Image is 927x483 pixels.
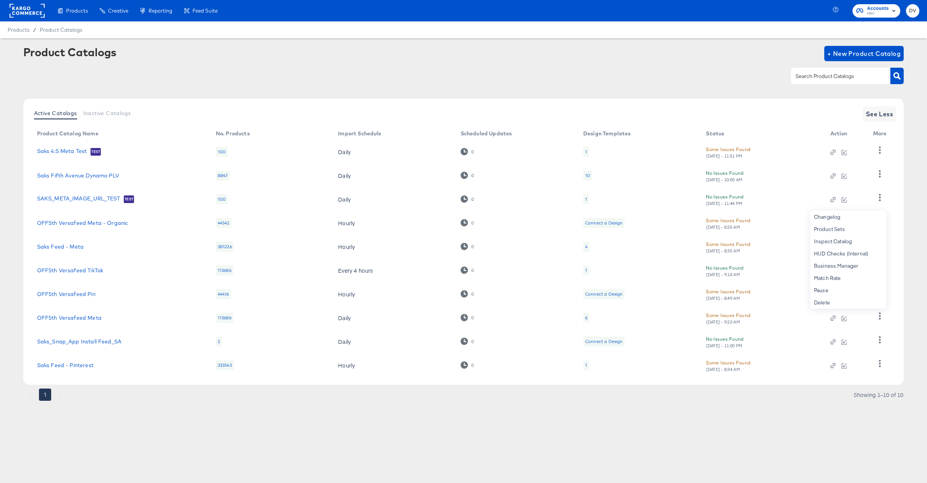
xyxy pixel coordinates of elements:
[706,367,740,372] div: [DATE] - 8:34 AM
[332,187,454,211] td: Daily
[585,362,587,368] div: 1
[471,197,474,202] div: 0
[332,259,454,282] td: Every 4 hours
[37,338,121,345] a: Saks_Snap_App Install Feed_SA
[585,338,623,345] div: Connect a Design
[827,48,901,59] span: + New Product Catalog
[810,247,887,260] div: HUD Checks (Internal)
[461,290,474,298] div: 0
[332,211,454,235] td: Hourly
[706,319,740,325] div: [DATE] - 9:23 AM
[37,130,99,137] div: Product Catalog Name
[461,243,474,250] div: 0
[583,337,624,346] div: Connect a Design
[83,110,131,116] span: Inactive Catalogs
[706,240,750,254] button: Some Issues Found[DATE] - 8:35 AM
[583,360,589,370] div: 1
[706,240,750,248] div: Some Issues Found
[37,148,87,156] a: Saks 4:5 Meta Test
[40,27,82,33] span: Product Catalogs
[824,128,867,140] th: Action
[216,218,231,228] div: 44542
[810,211,887,223] div: Changelog
[216,130,250,137] div: No. Products
[706,216,750,224] div: Some Issues Found
[585,291,623,297] div: Connect a Design
[193,8,218,14] span: Feed Suite
[37,291,95,297] a: OFF5th Versafeed Pin
[216,147,228,157] div: 100
[867,5,889,13] span: Accounts
[706,248,740,254] div: [DATE] - 8:35 AM
[867,128,896,140] th: More
[332,235,454,259] td: Hourly
[23,389,67,401] nav: pagination navigation
[216,242,234,252] div: 381226
[706,224,740,230] div: [DATE] - 8:25 AM
[585,220,623,226] div: Connect a Design
[706,145,750,153] div: Some Issues Found
[853,392,904,397] div: Showing 1–10 of 10
[461,148,474,155] div: 0
[461,130,512,137] div: Scheduled Updates
[866,109,893,119] span: See Less
[471,173,474,178] div: 0
[585,315,587,321] div: 6
[583,194,589,204] div: 1
[461,314,474,321] div: 0
[66,8,88,14] span: Products
[583,313,589,323] div: 6
[461,195,474,203] div: 0
[585,196,587,202] div: 1
[332,330,454,353] td: Daily
[124,196,134,202] span: Test
[216,289,231,299] div: 44416
[332,306,454,330] td: Daily
[583,242,589,252] div: 4
[37,267,103,273] a: OFF5th Versafeed TikTok
[23,46,116,58] div: Product Catalogs
[216,171,230,181] div: 8847
[216,360,234,370] div: 333543
[810,296,887,309] div: Delete
[8,27,29,33] span: Products
[706,359,750,372] button: Some Issues Found[DATE] - 8:34 AM
[461,361,474,369] div: 0
[706,311,750,325] button: Some Issues Found[DATE] - 9:23 AM
[37,195,120,203] a: SAKS_META_IMAGE_URL_TEST
[810,235,887,247] div: Inspect Catalog
[29,27,40,33] span: /
[706,359,750,367] div: Some Issues Found
[810,260,887,272] div: Business Manager
[471,363,474,368] div: 0
[583,265,589,275] div: 1
[471,220,474,226] div: 0
[332,164,454,187] td: Daily
[706,145,750,159] button: Some Issues Found[DATE] - 11:51 PM
[37,172,119,179] a: Saks Fifth Avenue Dynamo PLV
[216,265,233,275] div: 113686
[706,153,743,159] div: [DATE] - 11:51 PM
[700,128,824,140] th: Status
[338,130,381,137] div: Import Schedule
[583,289,624,299] div: Connect a Design
[471,315,474,320] div: 0
[332,282,454,306] td: Hourly
[583,218,624,228] div: Connect a Design
[585,149,587,155] div: 1
[461,267,474,274] div: 0
[461,219,474,226] div: 0
[706,216,750,230] button: Some Issues Found[DATE] - 8:25 AM
[824,46,904,61] button: + New Product Catalog
[37,220,128,226] a: OFF5th Versafeed Meta - Organic
[108,8,128,14] span: Creative
[810,284,887,296] div: Pause
[34,110,77,116] span: Active Catalogs
[810,272,887,284] div: Match Rate
[91,149,101,155] span: Test
[461,172,474,179] div: 0
[37,315,102,321] a: OFF5th Versafeed Meta
[471,244,474,249] div: 0
[706,296,740,301] div: [DATE] - 8:49 AM
[332,353,454,377] td: Hourly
